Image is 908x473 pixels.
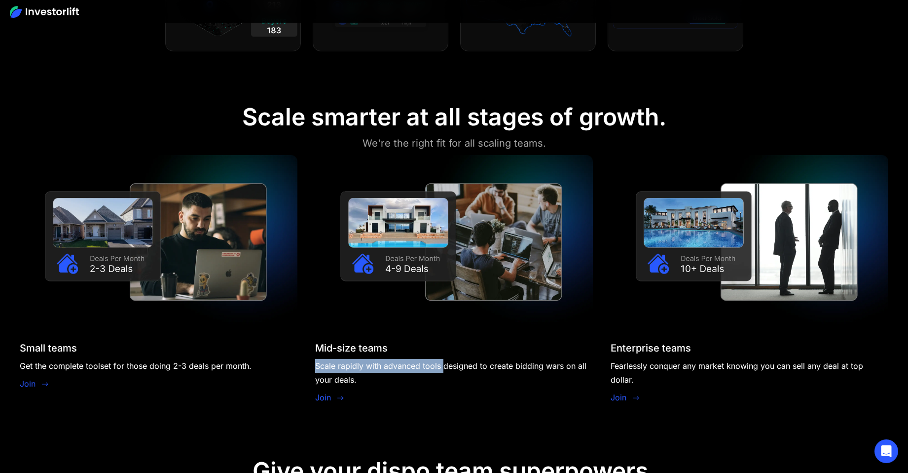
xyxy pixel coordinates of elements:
a: Join [611,392,626,403]
div: We're the right fit for all scaling teams. [363,135,546,151]
div: Small teams [20,342,77,354]
div: Scale rapidly with advanced tools designed to create bidding wars on all your deals. [315,359,593,387]
a: Join [315,392,331,403]
a: Join [20,378,36,390]
div: Enterprise teams [611,342,691,354]
div: Get the complete toolset for those doing 2-3 deals per month. [20,359,252,373]
div: Fearlessly conquer any market knowing you can sell any deal at top dollar. [611,359,888,387]
div: Mid-size teams [315,342,388,354]
div: Open Intercom Messenger [874,439,898,463]
div: Scale smarter at all stages of growth. [242,103,666,131]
